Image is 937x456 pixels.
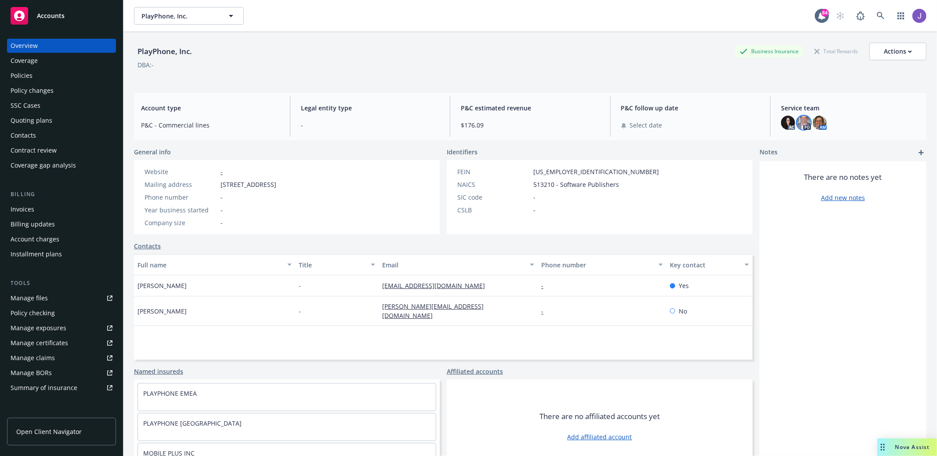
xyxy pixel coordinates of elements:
button: Key contact [666,254,752,275]
div: Contacts [11,128,36,142]
div: Manage BORs [11,366,52,380]
span: PlayPhone, Inc. [141,11,217,21]
a: Affiliated accounts [447,367,503,376]
a: - [541,307,550,315]
a: Policy changes [7,84,116,98]
a: Invoices [7,202,116,216]
a: Policies [7,69,116,83]
div: SSC Cases [11,98,40,113]
span: No [679,306,687,316]
span: P&C - Commercial lines [141,120,279,130]
span: P&C estimated revenue [461,103,599,113]
div: Email [382,260,525,270]
a: Quoting plans [7,113,116,128]
a: Search [872,7,890,25]
span: Account type [141,103,279,113]
a: Summary of insurance [7,381,116,395]
div: Coverage [11,54,38,68]
span: General info [134,147,171,157]
a: PLAYPHONE [GEOGRAPHIC_DATA] [143,419,242,427]
span: 513210 - Software Publishers [533,180,619,189]
span: - [221,193,223,202]
span: - [533,193,535,202]
span: [PERSON_NAME] [137,281,187,290]
span: There are no affiliated accounts yet [539,411,660,422]
a: [PERSON_NAME][EMAIL_ADDRESS][DOMAIN_NAME] [382,302,484,320]
a: Contacts [134,241,161,251]
div: Business Insurance [735,46,803,57]
div: 84 [821,9,829,17]
a: Contract review [7,143,116,157]
a: Start snowing [832,7,849,25]
span: Notes [760,147,778,158]
div: Mailing address [145,180,217,189]
div: Manage claims [11,351,55,365]
span: [STREET_ADDRESS] [221,180,276,189]
a: Accounts [7,4,116,28]
span: $176.09 [461,120,599,130]
a: Account charges [7,232,116,246]
button: Email [379,254,538,275]
div: Manage certificates [11,336,68,350]
a: Manage exposures [7,321,116,335]
span: - [301,120,439,130]
div: Total Rewards [810,46,862,57]
a: [EMAIL_ADDRESS][DOMAIN_NAME] [382,281,492,290]
a: Coverage gap analysis [7,158,116,172]
span: - [221,205,223,215]
div: Policy checking [11,306,55,320]
div: FEIN [457,167,530,176]
img: photo [912,9,926,23]
div: Overview [11,39,38,53]
span: There are no notes yet [804,172,882,182]
button: PlayPhone, Inc. [134,7,244,25]
div: PlayPhone, Inc. [134,46,195,57]
a: Contacts [7,128,116,142]
div: Company size [145,218,217,227]
a: Billing updates [7,217,116,231]
div: Quoting plans [11,113,52,128]
span: - [299,281,301,290]
img: photo [813,116,827,130]
a: Installment plans [7,247,116,261]
span: Service team [781,103,919,113]
div: Policy changes [11,84,54,98]
a: - [221,168,223,176]
button: Title [295,254,379,275]
span: Nova Assist [895,443,930,451]
img: photo [797,116,811,130]
div: Full name [137,260,282,270]
div: Tools [7,279,116,288]
a: Report a Bug [852,7,869,25]
a: Policy checking [7,306,116,320]
a: Switch app [892,7,910,25]
span: Open Client Navigator [16,427,82,436]
div: Website [145,167,217,176]
button: Full name [134,254,295,275]
div: Phone number [145,193,217,202]
div: SIC code [457,193,530,202]
div: Title [299,260,366,270]
div: DBA: - [137,60,154,69]
span: [US_EMPLOYER_IDENTIFICATION_NUMBER] [533,167,659,176]
span: P&C follow up date [621,103,760,113]
span: Yes [679,281,689,290]
div: NAICS [457,180,530,189]
div: Key contact [670,260,739,270]
button: Phone number [538,254,666,275]
div: Actions [884,43,912,60]
a: Manage claims [7,351,116,365]
div: CSLB [457,205,530,215]
div: Policies [11,69,33,83]
a: Overview [7,39,116,53]
a: SSC Cases [7,98,116,113]
a: Add affiliated account [568,432,632,441]
div: Installment plans [11,247,62,261]
div: Phone number [541,260,653,270]
a: add [916,147,926,158]
a: Coverage [7,54,116,68]
a: - [541,281,550,290]
span: - [299,306,301,316]
div: Manage exposures [11,321,66,335]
